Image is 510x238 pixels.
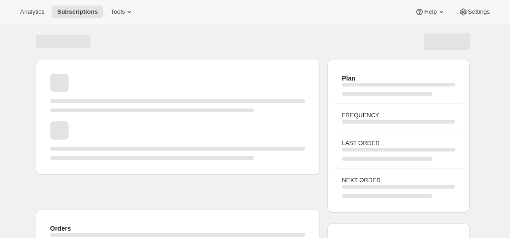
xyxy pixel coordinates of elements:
span: Analytics [20,8,44,16]
button: Tools [105,5,139,18]
h3: NEXT ORDER [342,176,455,185]
h3: LAST ORDER [342,139,455,148]
h2: Plan [342,74,455,83]
button: Subscriptions [52,5,103,18]
h2: Orders [50,224,306,233]
button: Settings [453,5,495,18]
h3: FREQUENCY [342,111,455,120]
span: Tools [111,8,125,16]
button: Help [409,5,451,18]
button: Analytics [15,5,50,18]
span: Help [424,8,436,16]
span: Settings [468,8,490,16]
span: Subscriptions [57,8,98,16]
